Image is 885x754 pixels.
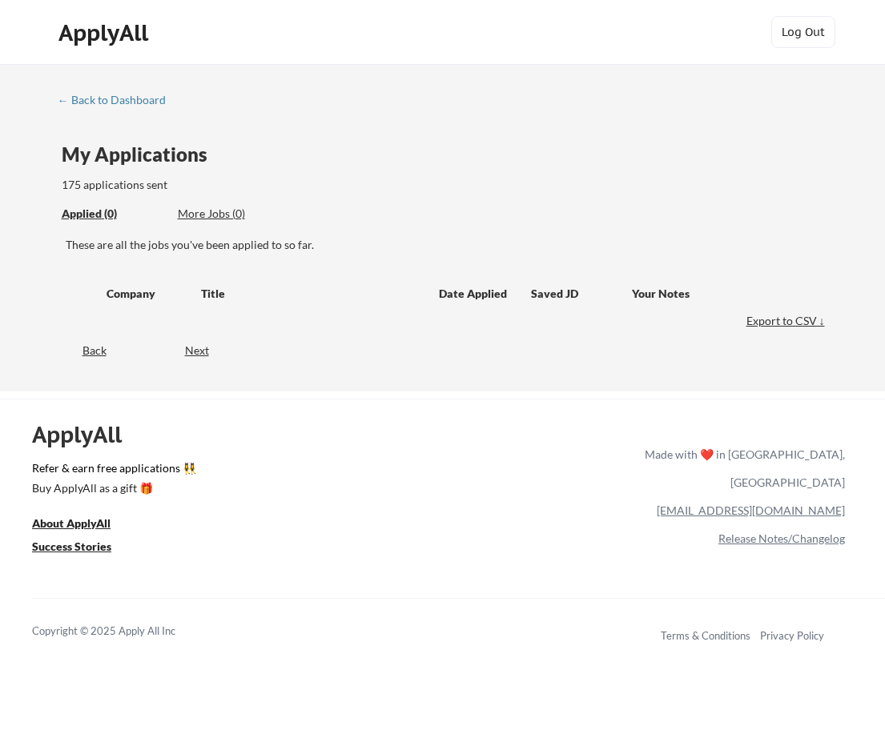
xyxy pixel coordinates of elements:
div: Next [185,343,227,359]
div: My Applications [62,145,220,164]
a: Success Stories [32,538,133,558]
div: ApplyAll [58,19,153,46]
div: ApplyAll [32,421,140,448]
div: Applied (0) [62,206,166,222]
div: Company [107,286,187,302]
div: Date Applied [439,286,509,302]
div: These are job applications we think you'd be a good fit for, but couldn't apply you to automatica... [178,206,296,223]
a: Privacy Policy [760,629,824,642]
a: About ApplyAll [32,515,133,535]
div: Made with ❤️ in [GEOGRAPHIC_DATA], [GEOGRAPHIC_DATA] [638,440,845,496]
div: Back [58,343,107,359]
div: ← Back to Dashboard [58,94,178,106]
div: Copyright © 2025 Apply All Inc [32,624,216,640]
a: Refer & earn free applications 👯‍♀️ [32,463,310,479]
u: About ApplyAll [32,516,111,530]
a: Terms & Conditions [661,629,750,642]
div: These are all the jobs you've been applied to so far. [62,206,166,223]
div: More Jobs (0) [178,206,296,222]
div: Buy ApplyAll as a gift 🎁 [32,483,192,494]
div: 175 applications sent [62,177,372,193]
div: Export to CSV ↓ [746,313,829,329]
div: Your Notes [632,286,815,302]
div: Saved JD [531,279,632,307]
div: Title [201,286,424,302]
a: [EMAIL_ADDRESS][DOMAIN_NAME] [657,503,845,517]
a: Buy ApplyAll as a gift 🎁 [32,479,192,499]
div: These are all the jobs you've been applied to so far. [66,237,829,253]
a: Release Notes/Changelog [718,531,845,545]
button: Log Out [771,16,835,48]
a: ← Back to Dashboard [58,94,178,110]
u: Success Stories [32,539,111,553]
